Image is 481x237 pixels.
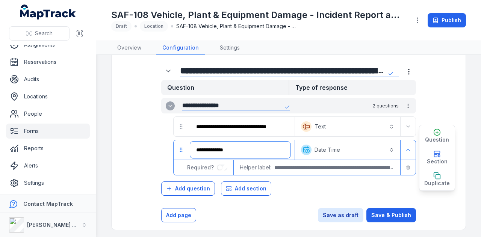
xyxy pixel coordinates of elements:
span: Duplicate [424,180,450,187]
button: Date Time [296,142,399,158]
a: Settings [6,175,90,190]
div: Location [140,21,168,32]
div: drag [174,142,189,157]
span: Add section [235,185,266,192]
strong: Contact MapTrack [23,201,73,207]
div: :r4lk:-form-item-label [190,142,293,158]
button: Section [419,147,455,169]
button: Search [9,26,70,41]
h1: SAF-108 Vehicle, Plant & Equipment Damage - Incident Report and Investigation Form [111,9,404,21]
a: MapTrack [20,5,76,20]
button: Expand [166,101,175,110]
strong: Question [161,80,289,95]
button: Save & Publish [366,208,416,222]
button: Save as draft [318,208,363,222]
div: :r4kr:-form-item-label [190,118,293,135]
button: more-detail [402,100,414,112]
a: Configuration [156,41,205,55]
div: drag [174,119,189,134]
button: Add question [161,181,215,196]
button: Add page [161,208,196,222]
button: more-detail [402,65,416,79]
span: Section [427,158,448,165]
span: Helper label: [240,164,271,171]
button: Expand [161,64,175,78]
a: Overview [111,41,147,55]
button: Add section [221,181,271,196]
button: Expand [402,121,414,133]
button: Text [296,118,399,135]
a: People [6,106,90,121]
svg: drag [178,124,184,130]
a: Reservations [6,54,90,69]
a: Settings [214,41,246,55]
span: SAF-108 Vehicle, Plant & Equipment Damage - Incident Report and Investigation Form [176,23,296,30]
input: :r4lp:-form-item-label [217,165,227,171]
strong: [PERSON_NAME] Group [27,222,89,228]
span: Required? [187,164,217,171]
a: Forms [6,124,90,139]
div: Draft [111,21,132,32]
button: Expand [402,144,414,156]
button: Duplicate [419,169,455,190]
svg: drag [178,147,184,153]
a: Locations [6,89,90,104]
span: Add question [175,185,210,192]
span: 2 questions [373,103,399,109]
a: Reports [6,141,90,156]
a: Audits [6,72,90,87]
strong: Type of response [289,80,416,95]
button: Question [419,125,455,147]
button: Publish [428,13,466,27]
span: Search [35,30,53,37]
div: :r460:-form-item-label [161,64,177,78]
a: Alerts [6,158,90,173]
span: Question [425,136,449,143]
